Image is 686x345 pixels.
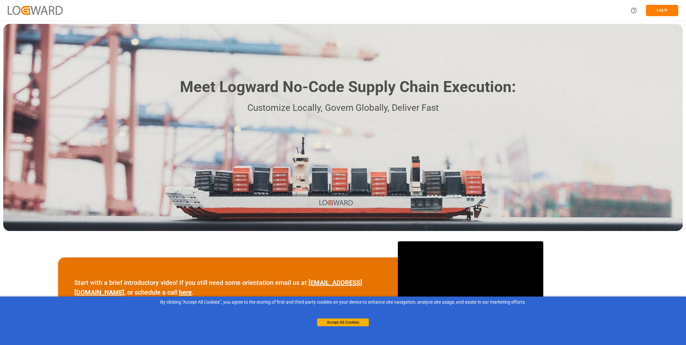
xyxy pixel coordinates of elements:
h1: Meet Logward No-Code Supply Chain Execution: [180,76,516,99]
button: Help Center [627,3,641,18]
button: Accept All Cookies [317,319,369,326]
button: Log In [646,5,678,16]
p: Customize Locally, Govern Globally, Deliver Fast [170,101,516,115]
a: here [179,288,192,296]
img: Logward_new_orange.png [8,6,63,15]
div: By clicking "Accept All Cookies”, you agree to the storing of first and third-party cookies on yo... [5,299,681,306]
p: Start with a brief introductory video! If you still need some orientation email us at , or schedu... [74,278,382,297]
a: [EMAIL_ADDRESS][DOMAIN_NAME] [74,279,362,296]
